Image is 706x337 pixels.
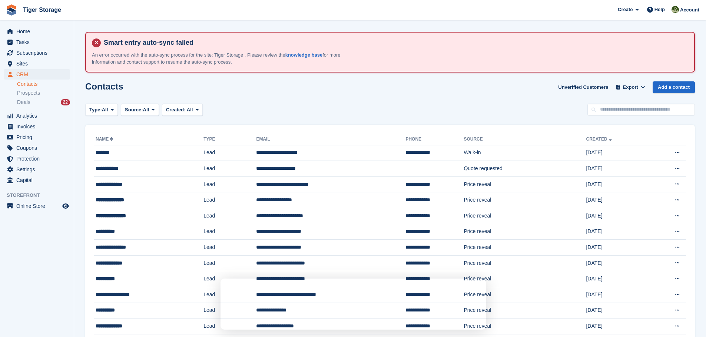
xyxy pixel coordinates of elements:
a: Preview store [61,202,70,210]
td: [DATE] [586,271,649,287]
a: menu [4,48,70,58]
span: Sites [16,58,61,69]
th: Email [256,134,405,145]
td: Price reveal [464,319,586,334]
a: menu [4,164,70,175]
td: [DATE] [586,287,649,303]
a: Unverified Customers [555,81,611,94]
a: menu [4,26,70,37]
td: [DATE] [586,240,649,256]
a: menu [4,58,70,69]
h4: Smart entry auto-sync failed [101,38,688,47]
a: Contacts [17,81,70,88]
a: menu [4,69,70,80]
a: Name [96,137,115,142]
td: [DATE] [586,192,649,208]
iframe: Survey by David from Stora [221,279,486,330]
span: Help [654,6,665,13]
img: stora-icon-8386f47178a22dfd0bd8f6a31ec36ba5ce8667c1dd55bd0f319d3a0aa187defe.svg [6,4,17,16]
td: Lead [203,303,256,319]
a: Add a contact [653,81,695,94]
span: Home [16,26,61,37]
span: Capital [16,175,61,185]
a: menu [4,111,70,121]
a: menu [4,143,70,153]
td: Lead [203,208,256,224]
span: All [143,106,149,114]
td: Price reveal [464,192,586,208]
p: An error occurred with the auto-sync process for the site: Tiger Storage . Please review the for ... [92,51,351,66]
td: Price reveal [464,303,586,319]
td: [DATE] [586,319,649,334]
th: Phone [405,134,464,145]
a: menu [4,201,70,211]
td: Quote requested [464,161,586,177]
span: Created: [166,107,186,112]
td: Lead [203,255,256,271]
span: Create [618,6,633,13]
td: [DATE] [586,224,649,240]
td: Price reveal [464,271,586,287]
a: Created [586,137,613,142]
span: All [102,106,108,114]
button: Type: All [85,104,118,116]
td: [DATE] [586,255,649,271]
a: Prospects [17,89,70,97]
span: Invoices [16,121,61,132]
a: menu [4,154,70,164]
td: Price reveal [464,224,586,240]
span: CRM [16,69,61,80]
img: Matthew Ellwood [672,6,679,13]
td: Walk-in [464,145,586,161]
td: Lead [203,240,256,256]
span: Account [680,6,699,14]
th: Type [203,134,256,145]
span: Type: [89,106,102,114]
span: All [187,107,193,112]
td: [DATE] [586,161,649,177]
td: Price reveal [464,255,586,271]
a: Deals 22 [17,98,70,106]
td: Price reveal [464,287,586,303]
td: Lead [203,287,256,303]
a: knowledge base [285,52,322,58]
th: Source [464,134,586,145]
td: Lead [203,224,256,240]
span: Source: [125,106,143,114]
span: Analytics [16,111,61,121]
span: Subscriptions [16,48,61,58]
span: Coupons [16,143,61,153]
a: menu [4,132,70,142]
td: Lead [203,176,256,192]
span: Protection [16,154,61,164]
td: [DATE] [586,303,649,319]
td: [DATE] [586,208,649,224]
td: Lead [203,145,256,161]
span: Tasks [16,37,61,47]
span: Online Store [16,201,61,211]
td: Lead [203,192,256,208]
h1: Contacts [85,81,123,91]
span: Pricing [16,132,61,142]
td: Lead [203,319,256,334]
span: Export [623,84,638,91]
button: Export [614,81,647,94]
div: 22 [61,99,70,105]
td: Lead [203,271,256,287]
td: [DATE] [586,176,649,192]
button: Created: All [162,104,203,116]
td: [DATE] [586,145,649,161]
a: menu [4,121,70,132]
span: Storefront [7,192,74,199]
a: Tiger Storage [20,4,64,16]
span: Settings [16,164,61,175]
span: Prospects [17,90,40,97]
td: Price reveal [464,208,586,224]
span: Deals [17,99,30,106]
a: menu [4,175,70,185]
td: Price reveal [464,240,586,256]
td: Lead [203,161,256,177]
a: menu [4,37,70,47]
button: Source: All [121,104,159,116]
td: Price reveal [464,176,586,192]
